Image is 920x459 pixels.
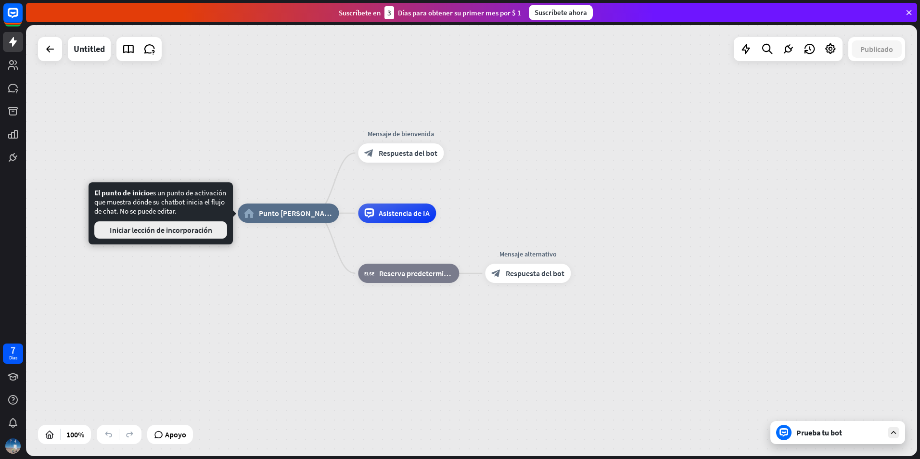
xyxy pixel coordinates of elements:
font: Suscríbete en [339,8,381,17]
button: Publicado [852,40,902,58]
div: Prueba tu bot [796,428,883,437]
span: Respuesta del bot [379,148,437,158]
span: Asistencia de IA [379,208,430,218]
div: 100% [64,427,87,442]
span: Apoyo [165,427,186,442]
span: Respuesta del bot [506,268,564,278]
span: Punto [PERSON_NAME] [259,208,332,218]
font: Publicado [860,44,893,54]
a: 7 Días [3,344,23,364]
button: Abrir widget de chat de LiveChat [8,4,37,33]
i: block_fallback [364,268,374,278]
i: home_2 [244,208,254,218]
div: 7 [11,346,15,355]
span: El punto de inicio [94,188,150,197]
font: Iniciar lección de incorporación [110,225,212,235]
div: Suscríbete ahora [529,5,593,20]
div: Mensaje alternativo [478,249,578,259]
i: block_bot_response [364,148,374,158]
div: Mensaje de bienvenida [351,129,451,139]
div: Untitled [74,37,105,61]
button: Iniciar lección de incorporación [94,221,227,239]
font: es un punto de activación que muestra dónde su chatbot inicia el flujo de chat. No se puede editar. [94,188,226,216]
div: Días [9,355,17,361]
span: Reserva predeterminada [379,268,453,278]
font: Días para obtener su primer mes por $ 1 [398,8,521,17]
i: block_bot_response [491,268,501,278]
div: 3 [384,6,394,19]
